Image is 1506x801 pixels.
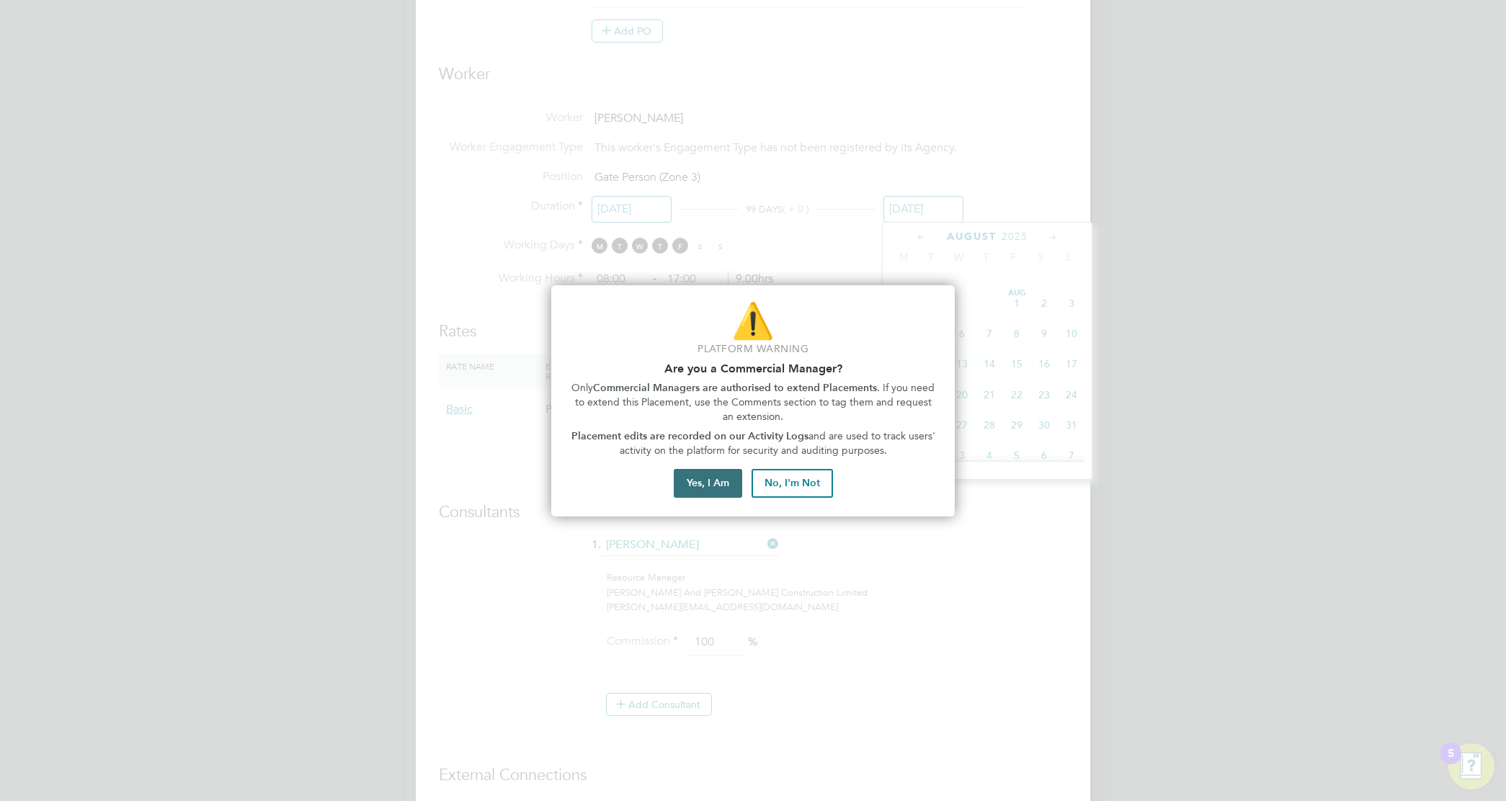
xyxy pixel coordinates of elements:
h2: Are you a Commercial Manager? [569,362,937,375]
span: and are used to track users' activity on the platform for security and auditing purposes. [620,430,938,457]
button: Yes, I Am [674,469,742,498]
p: ⚠️ [569,297,937,345]
strong: Commercial Managers are authorised to extend Placements [593,382,877,394]
strong: Placement edits are recorded on our Activity Logs [571,430,808,442]
span: Only [571,382,593,394]
span: . If you need to extend this Placement, use the Comments section to tag them and request an exten... [575,382,938,422]
div: Are you part of the Commercial Team? [551,285,955,517]
button: No, I'm Not [752,469,833,498]
p: Platform Warning [569,342,937,357]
